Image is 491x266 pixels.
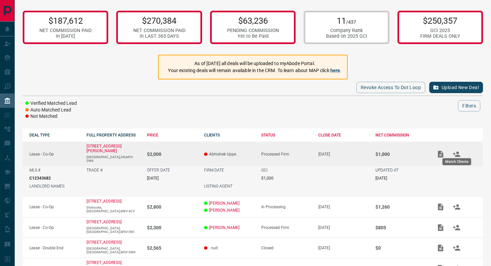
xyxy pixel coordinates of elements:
[29,133,80,138] div: DEAL TYPE
[318,225,369,230] p: [DATE]
[261,246,312,250] div: Closed
[326,33,367,39] div: Based on 2025 GCI
[318,246,369,250] p: [DATE]
[326,28,367,33] div: Company Rank
[375,176,387,181] p: [DATE]
[204,246,255,250] p: . null
[29,184,64,189] p: LANDLORD NAMES
[87,247,140,254] p: [GEOGRAPHIC_DATA],[GEOGRAPHIC_DATA],M5V-0M4
[25,113,77,120] li: Not Matched
[147,204,197,210] p: $2,800
[227,16,279,26] p: $63,236
[39,16,92,26] p: $187,612
[204,133,255,138] div: CLIENTS
[204,184,232,189] p: LISTING AGENT
[346,19,356,25] span: /437
[375,245,426,251] p: $0
[29,176,51,181] p: C12343682
[261,152,312,157] div: Processed Firm
[147,245,197,251] p: $2,565
[375,204,426,210] p: $1,260
[375,225,426,230] p: $805
[87,199,122,204] a: [STREET_ADDRESS]
[443,158,471,165] div: Match Clients
[209,225,239,230] a: [PERSON_NAME]
[133,33,185,39] div: in LAST 365 DAYS
[133,16,185,26] p: $270,384
[25,107,77,113] li: Auto Matched Lead
[147,176,159,181] p: [DATE]
[87,133,140,138] div: FULL PROPERTY ADDRESS
[39,28,92,33] div: NET COMMISSION PAID
[87,226,140,234] p: [GEOGRAPHIC_DATA],[GEOGRAPHIC_DATA],M5V-0N1
[204,152,255,157] p: Abhishek Uppe
[449,204,465,209] span: Match Clients
[318,133,369,138] div: CLOSE DATE
[87,260,122,265] a: [STREET_ADDRESS]
[261,176,274,181] p: $1,000
[261,168,268,173] p: GCI
[87,240,122,245] a: [STREET_ADDRESS]
[209,201,239,206] a: [PERSON_NAME]
[318,152,369,157] p: [DATE]
[420,33,460,39] div: FIRM DEALS ONLY
[318,205,369,209] p: [DATE]
[433,204,449,209] span: Add / View Documents
[227,33,279,39] div: Yet to Be Paid
[25,100,77,107] li: Verified Matched Lead
[29,225,80,230] p: Lease - Co-Op
[147,225,197,230] p: $2,300
[147,133,197,138] div: PRICE
[29,168,40,173] p: MLS #
[133,28,185,33] div: NET COMMISSION PAID
[420,28,460,33] div: GCI 2025
[147,168,170,173] p: OFFER DATE
[87,220,122,224] a: [STREET_ADDRESS]
[261,225,312,230] div: Processed Firm
[87,155,140,163] p: [GEOGRAPHIC_DATA],ON,M5V 0W6
[227,28,279,33] div: PENDING COMMISSION
[39,33,92,39] div: in [DATE]
[375,152,426,157] p: $1,000
[147,152,197,157] p: $2,000
[330,68,340,73] a: here
[458,100,480,111] button: Filters
[87,168,103,173] p: TRADE #
[29,246,80,250] p: Lease - Double End
[204,168,224,173] p: FIRM DATE
[375,133,426,138] div: NET COMMISSION
[356,82,425,93] button: Revoke Access to Dot Loop
[261,205,312,209] div: In Processing
[29,205,80,209] p: Lease - Co-Op
[209,208,239,213] a: [PERSON_NAME]
[433,245,449,250] span: Add / View Documents
[168,67,341,74] p: Your existing deals will remain available in the CRM. To learn about MAP click .
[420,16,460,26] p: $250,357
[433,225,449,230] span: Add / View Documents
[449,225,465,230] span: Match Clients
[168,60,341,67] p: As of [DATE] all deals will be uploaded to myAbode Portal.
[449,245,465,250] span: Match Clients
[87,206,140,213] p: Etobicoke,[GEOGRAPHIC_DATA],M8V-4C2
[87,144,122,153] a: [STREET_ADDRESS][PERSON_NAME]
[433,152,449,156] span: Add / View Documents
[375,168,398,173] p: UPDATED AT
[261,133,312,138] div: STATUS
[29,152,80,157] p: Lease - Co-Op
[326,16,367,26] p: 11
[449,152,465,156] span: Match Clients
[429,82,483,93] button: Upload New Deal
